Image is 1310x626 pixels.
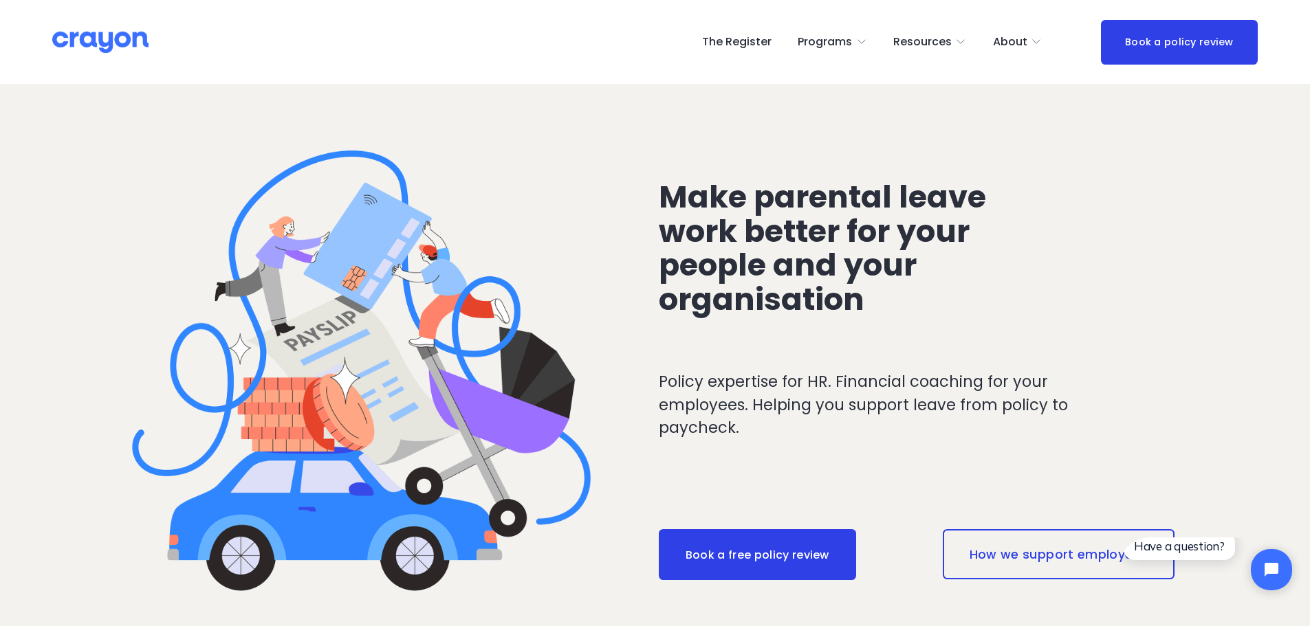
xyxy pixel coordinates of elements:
[16,1,107,16] span: Have a question?
[1118,537,1304,602] iframe: Tidio Chat
[798,31,867,53] a: folder dropdown
[943,529,1175,579] a: How we support employees
[893,31,967,53] a: folder dropdown
[1101,20,1258,65] a: Book a policy review
[893,32,952,52] span: Resources
[993,31,1042,53] a: folder dropdown
[659,370,1124,440] p: Policy expertise for HR. Financial coaching for your employees. Helping you support leave from po...
[798,32,852,52] span: Programs
[702,31,772,53] a: The Register
[52,30,149,54] img: Crayon
[659,175,993,322] span: Make parental leave work better for your people and your organisation
[993,32,1027,52] span: About
[133,12,174,53] button: Open chat widget
[659,529,856,580] a: Book a free policy review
